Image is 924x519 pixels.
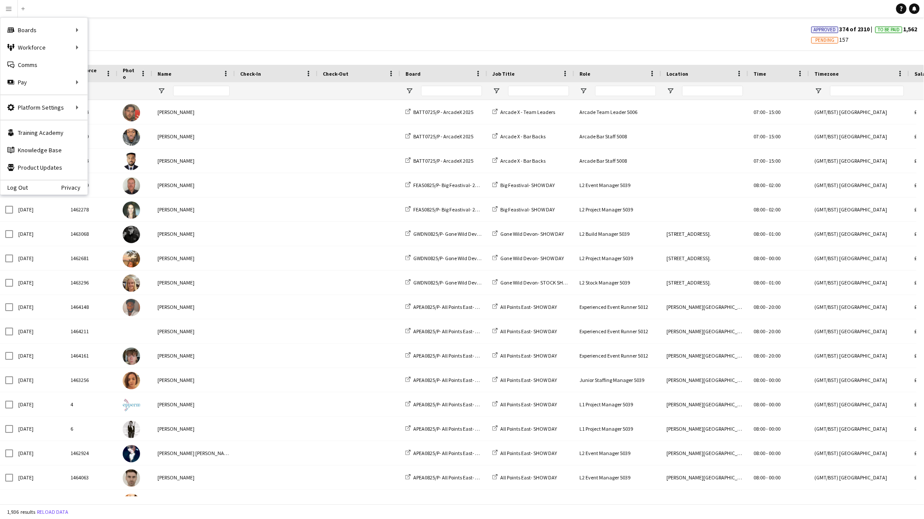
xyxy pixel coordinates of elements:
[769,304,780,310] span: 20:00
[65,222,117,246] div: 1463068
[661,295,748,319] div: [PERSON_NAME][GEOGRAPHIC_DATA]
[65,417,117,441] div: 6
[769,474,780,481] span: 00:00
[152,465,235,489] div: [PERSON_NAME]
[173,86,230,96] input: Name Filter Input
[123,226,140,243] img: Harry Saunders
[753,70,766,77] span: Time
[753,279,765,286] span: 08:00
[769,352,780,359] span: 20:00
[508,86,569,96] input: Job Title Filter Input
[123,128,140,146] img: Kearne Phillips-Bailey
[661,465,748,489] div: [PERSON_NAME][GEOGRAPHIC_DATA]
[13,441,65,465] div: [DATE]
[13,295,65,319] div: [DATE]
[809,222,909,246] div: (GMT/BST) [GEOGRAPHIC_DATA]
[123,372,140,389] img: Emily Burton
[766,206,768,213] span: -
[123,67,137,80] span: Photo
[65,319,117,343] div: 1464211
[413,133,473,140] span: BATT0725/P - ArcadeX 2025
[769,182,780,188] span: 02:00
[661,344,748,368] div: [PERSON_NAME][GEOGRAPHIC_DATA]
[492,109,555,115] a: Arcade X - Team Leaders
[123,153,140,170] img: Shivam Shah
[492,352,557,359] a: All Points East- SHOW DAY
[413,474,485,481] span: APEA0825/P- All Points East- 2025
[413,450,485,456] span: APEA0825/P- All Points East- 2025
[123,201,140,219] img: Lucy Douglas
[661,417,748,441] div: [PERSON_NAME][GEOGRAPHIC_DATA]
[574,392,661,416] div: L1 Project Manager 5039
[574,417,661,441] div: L1 Project Manager 5039
[809,198,909,221] div: (GMT/BST) [GEOGRAPHIC_DATA]
[682,86,743,96] input: Location Filter Input
[574,149,661,173] div: Arcade Bar Staff 5008
[405,474,485,481] a: APEA0825/P- All Points East- 2025
[766,109,768,115] span: -
[0,124,87,141] a: Training Academy
[766,425,768,432] span: -
[500,425,557,432] span: All Points East- SHOW DAY
[809,149,909,173] div: (GMT/BST) [GEOGRAPHIC_DATA]
[814,87,822,95] button: Open Filter Menu
[13,417,65,441] div: [DATE]
[152,344,235,368] div: [PERSON_NAME]
[13,198,65,221] div: [DATE]
[13,490,65,514] div: [DATE]
[766,182,768,188] span: -
[500,474,557,481] span: All Points East- SHOW DAY
[405,377,485,383] a: APEA0825/P- All Points East- 2025
[878,27,900,33] span: To Be Paid
[0,21,87,39] div: Boards
[240,70,261,77] span: Check-In
[769,401,780,408] span: 00:00
[152,368,235,392] div: [PERSON_NAME]
[753,304,765,310] span: 08:00
[492,182,555,188] a: Big Feastival- SHOW DAY
[875,25,917,33] span: 1,562
[152,441,235,465] div: [PERSON_NAME] [PERSON_NAME]
[0,159,87,176] a: Product Updates
[809,441,909,465] div: (GMT/BST) [GEOGRAPHIC_DATA]
[661,246,748,270] div: [STREET_ADDRESS].
[809,271,909,295] div: (GMT/BST) [GEOGRAPHIC_DATA]
[500,377,557,383] span: All Points East- SHOW DAY
[405,279,495,286] a: GWDN0825/P- Gone Wild Devon- 2025
[766,304,768,310] span: -
[500,328,557,335] span: All Points East- SHOW DAY
[123,177,140,194] img: Euan S Smith
[421,86,482,96] input: Board Filter Input
[809,173,909,197] div: (GMT/BST) [GEOGRAPHIC_DATA]
[500,304,557,310] span: All Points East- SHOW DAY
[661,319,748,343] div: [PERSON_NAME][GEOGRAPHIC_DATA]
[152,392,235,416] div: [PERSON_NAME]
[574,173,661,197] div: L2 Event Manager 5039
[13,222,65,246] div: [DATE]
[766,474,768,481] span: -
[65,368,117,392] div: 1463256
[157,87,165,95] button: Open Filter Menu
[492,474,557,481] a: All Points East- SHOW DAY
[766,328,768,335] span: -
[152,222,235,246] div: [PERSON_NAME]
[753,182,765,188] span: 08:00
[753,157,765,164] span: 07:00
[753,328,765,335] span: 08:00
[405,352,485,359] a: APEA0825/P- All Points East- 2025
[666,87,674,95] button: Open Filter Menu
[152,295,235,319] div: [PERSON_NAME]
[574,319,661,343] div: Experienced Event Runner 5012
[123,275,140,292] img: Nathan Fothergill
[492,377,557,383] a: All Points East- SHOW DAY
[809,490,909,514] div: (GMT/BST) [GEOGRAPHIC_DATA]
[809,344,909,368] div: (GMT/BST) [GEOGRAPHIC_DATA]
[405,109,473,115] a: BATT0725/P - ArcadeX 2025
[753,133,765,140] span: 07:00
[492,231,564,237] a: Gone Wild Devon- SHOW DAY
[65,271,117,295] div: 1463296
[152,271,235,295] div: [PERSON_NAME]
[753,231,765,237] span: 08:00
[123,299,140,316] img: Simson Armando-Daniel
[413,328,485,335] span: APEA0825/P- All Points East- 2025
